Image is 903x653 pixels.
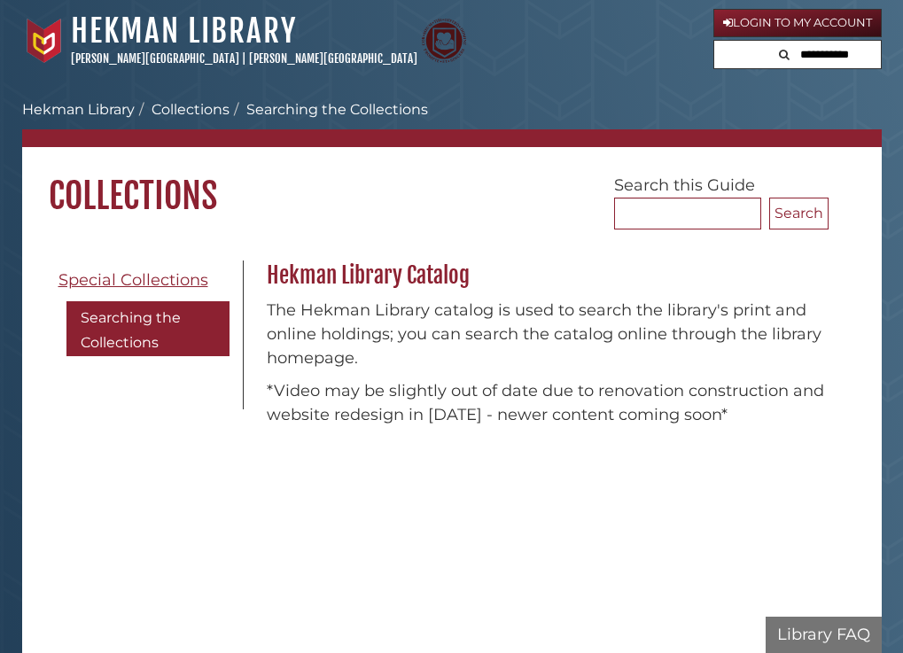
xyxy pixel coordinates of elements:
[422,19,466,63] img: Calvin Theological Seminary
[779,49,790,60] i: Search
[71,12,297,51] a: Hekman Library
[22,147,882,218] h1: Collections
[769,198,829,229] button: Search
[258,261,854,290] h2: Hekman Library Catalog
[71,51,239,66] a: [PERSON_NAME][GEOGRAPHIC_DATA]
[152,101,230,118] a: Collections
[58,270,208,290] span: Special Collections
[22,99,882,147] nav: breadcrumb
[249,51,417,66] a: [PERSON_NAME][GEOGRAPHIC_DATA]
[22,19,66,63] img: Calvin University
[267,299,845,370] p: The Hekman Library catalog is used to search the library's print and online holdings; you can sea...
[49,260,230,300] a: Special Collections
[766,617,882,653] button: Library FAQ
[713,9,882,37] a: Login to My Account
[49,260,230,366] div: Guide Pages
[22,101,135,118] a: Hekman Library
[774,41,795,65] button: Search
[230,99,428,120] li: Searching the Collections
[66,301,230,356] a: Searching the Collections
[242,51,246,66] span: |
[267,379,845,427] p: *Video may be slightly out of date due to renovation construction and website redesign in [DATE] ...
